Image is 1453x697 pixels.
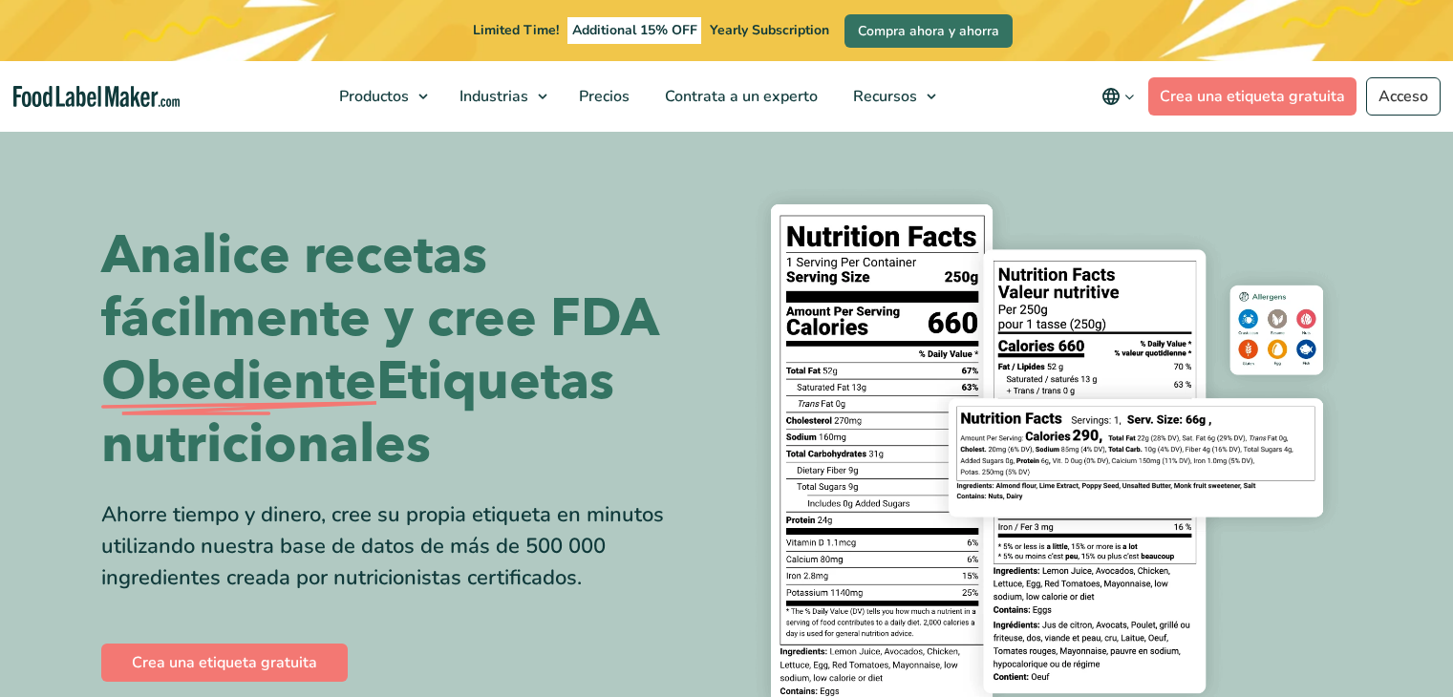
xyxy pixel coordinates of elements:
font: Compra ahora y ahorra [858,22,999,40]
a: Compra ahora y ahorra [844,14,1013,48]
font: Productos [339,86,409,107]
a: Industrias [442,61,557,132]
a: Crea una etiqueta gratuita [1148,77,1357,116]
font: Obediente [101,346,376,417]
font: Recursos [853,86,917,107]
font: Crea una etiqueta gratuita [132,652,317,673]
font: Precios [579,86,630,107]
font: Crea una etiqueta gratuita [1160,86,1345,107]
span: Limited Time! [473,21,559,39]
a: Contrata a un experto [648,61,831,132]
a: Recursos [836,61,946,132]
span: Additional 15% OFF [567,17,702,44]
a: Crea una etiqueta gratuita [101,644,348,682]
a: Acceso [1366,77,1441,116]
a: Productos [322,61,438,132]
font: Industrias [459,86,528,107]
font: Analice recetas fácilmente y cree FDA [101,220,659,354]
font: Ahorre tiempo y dinero, cree su propia etiqueta en minutos utilizando nuestra base de datos de má... [101,500,664,592]
span: Yearly Subscription [710,21,829,39]
a: Precios [562,61,643,132]
font: Contrata a un experto [665,86,818,107]
font: Acceso [1378,86,1428,107]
